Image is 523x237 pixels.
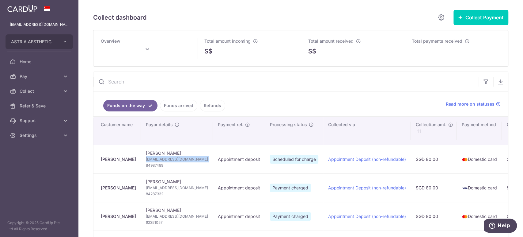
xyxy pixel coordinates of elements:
[270,212,311,221] span: Payment charged
[308,38,354,44] span: Total amount received
[204,38,251,44] span: Total amount incoming
[218,122,243,128] span: Payment ref.
[411,145,457,173] td: SGD 80.00
[446,101,501,107] a: Read more on statuses
[270,184,311,192] span: Payment charged
[462,214,468,220] img: mastercard-sm-87a3fd1e0bddd137fecb07648320f44c262e2538e7db6024463105ddbc961eb2.png
[323,117,411,145] th: Collected via
[146,213,208,220] span: [EMAIL_ADDRESS][DOMAIN_NAME]
[20,132,60,138] span: Settings
[446,101,495,107] span: Read more on statuses
[412,38,462,44] span: Total payments received
[146,191,208,197] span: 84287332
[328,214,406,219] a: Appointment Deposit (non-refundable)
[146,162,208,169] span: 84987489
[411,202,457,231] td: SGD 80.00
[328,157,406,162] a: Appointment Deposit (non-refundable)
[457,145,502,173] td: Domestic card
[141,145,213,173] td: [PERSON_NAME]
[101,156,136,162] div: [PERSON_NAME]
[141,173,213,202] td: [PERSON_NAME]
[160,100,197,111] a: Funds arrived
[204,47,212,56] span: S$
[146,156,208,162] span: [EMAIL_ADDRESS][DOMAIN_NAME]
[213,145,265,173] td: Appointment deposit
[213,202,265,231] td: Appointment deposit
[93,72,479,91] input: Search
[141,117,213,145] th: Payor details
[457,173,502,202] td: Domestic card
[270,122,307,128] span: Processing status
[20,88,60,94] span: Collect
[20,103,60,109] span: Refer & Save
[141,202,213,231] td: [PERSON_NAME]
[411,173,457,202] td: SGD 80.00
[457,202,502,231] td: Domestic card
[213,117,265,145] th: Payment ref.
[200,100,225,111] a: Refunds
[10,21,69,28] p: [EMAIL_ADDRESS][DOMAIN_NAME]
[20,73,60,80] span: Pay
[11,39,56,45] span: ASTRIA AESTHETICS PTE. LTD.
[20,118,60,124] span: Support
[146,185,208,191] span: [EMAIL_ADDRESS][DOMAIN_NAME]
[328,185,406,190] a: Appointment Deposit (non-refundable)
[416,122,446,128] span: Collection amt.
[411,117,457,145] th: Collection amt. : activate to sort column ascending
[457,117,502,145] th: Payment method
[93,117,141,145] th: Customer name
[93,13,146,22] h5: Collect dashboard
[101,185,136,191] div: [PERSON_NAME]
[462,157,468,163] img: mastercard-sm-87a3fd1e0bddd137fecb07648320f44c262e2538e7db6024463105ddbc961eb2.png
[20,59,60,65] span: Home
[6,34,73,49] button: ASTRIA AESTHETICS PTE. LTD.
[265,117,323,145] th: Processing status
[453,10,508,25] button: Collect Payment
[101,38,120,44] span: Overview
[146,122,173,128] span: Payor details
[213,173,265,202] td: Appointment deposit
[462,185,468,191] img: visa-sm-192604c4577d2d35970c8ed26b86981c2741ebd56154ab54ad91a526f0f24972.png
[101,213,136,220] div: [PERSON_NAME]
[103,100,157,111] a: Funds on the way
[146,220,208,226] span: 92351057
[270,155,318,164] span: Scheduled for charge
[7,5,37,12] img: CardUp
[308,47,316,56] span: S$
[484,219,517,234] iframe: Opens a widget where you can find more information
